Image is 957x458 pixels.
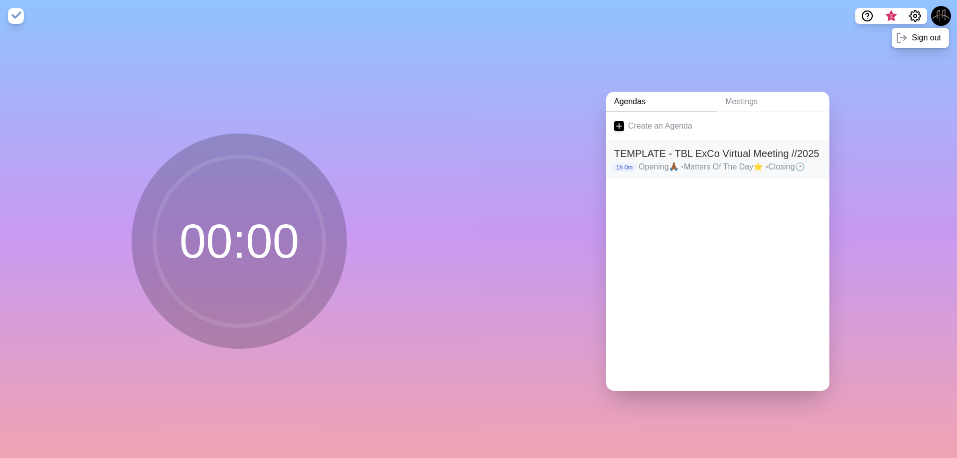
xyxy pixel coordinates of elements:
p: Opening🙏🏾 Matters Of The Day⭐ Closing🕑 [638,161,821,173]
p: 1h 0m [612,163,637,172]
a: Agendas [606,92,717,112]
h2: TEMPLATE - TBL ExCo Virtual Meeting //2025 [614,146,821,161]
a: Create an Agenda [606,112,829,140]
img: timeblocks logo [8,8,24,24]
p: Sign out [912,32,941,44]
button: Help [855,8,879,24]
a: Meetings [717,92,829,112]
button: What’s new [879,8,903,24]
span: • [681,162,684,171]
button: Settings [903,8,927,24]
span: • [766,162,769,171]
span: 3 [887,12,895,20]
